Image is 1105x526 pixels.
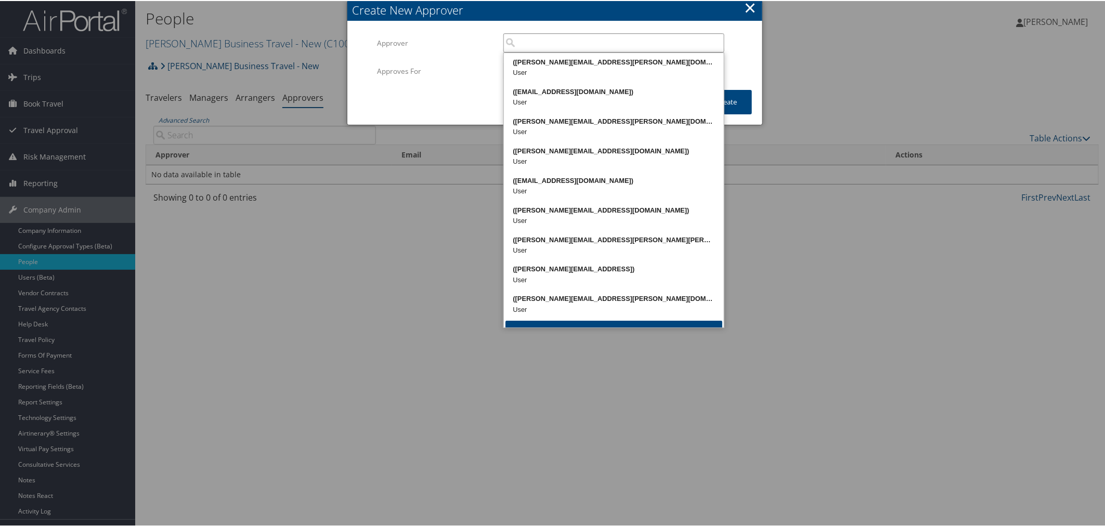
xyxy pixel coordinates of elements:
[505,215,722,225] div: User
[505,86,722,96] div: ([EMAIL_ADDRESS][DOMAIN_NAME])
[505,204,722,215] div: ([PERSON_NAME][EMAIL_ADDRESS][DOMAIN_NAME])
[505,96,722,107] div: User
[505,115,722,126] div: ([PERSON_NAME][EMAIL_ADDRESS][PERSON_NAME][DOMAIN_NAME])
[505,155,722,166] div: User
[505,175,722,185] div: ([EMAIL_ADDRESS][DOMAIN_NAME])
[505,274,722,284] div: User
[505,320,722,346] button: More Results
[377,32,495,52] label: Approver
[703,89,752,113] button: Create
[505,293,722,303] div: ([PERSON_NAME][EMAIL_ADDRESS][PERSON_NAME][DOMAIN_NAME])
[505,67,722,77] div: User
[377,60,495,80] label: Approves For
[505,304,722,314] div: User
[505,263,722,273] div: ([PERSON_NAME][EMAIL_ADDRESS])
[505,244,722,255] div: User
[353,1,762,17] div: Create New Approver
[505,234,722,244] div: ([PERSON_NAME][EMAIL_ADDRESS][PERSON_NAME][PERSON_NAME][DOMAIN_NAME])
[505,126,722,136] div: User
[505,56,722,67] div: ([PERSON_NAME][EMAIL_ADDRESS][PERSON_NAME][DOMAIN_NAME])
[505,145,722,155] div: ([PERSON_NAME][EMAIL_ADDRESS][DOMAIN_NAME])
[505,185,722,195] div: User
